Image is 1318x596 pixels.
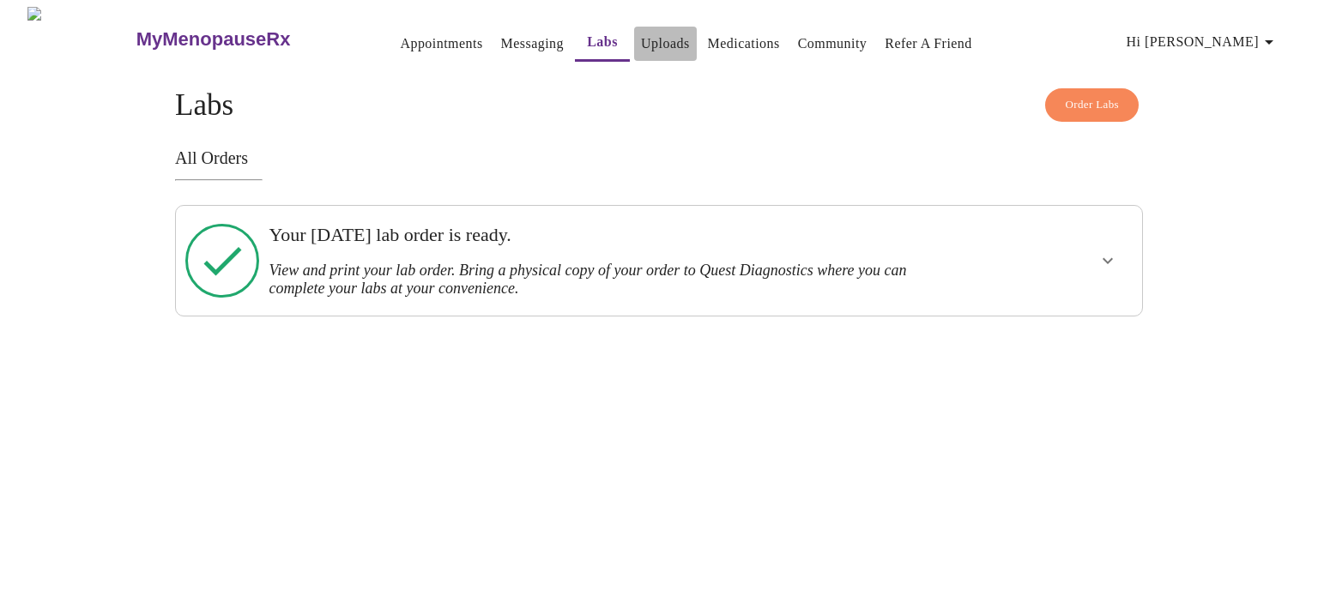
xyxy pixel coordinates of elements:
a: Messaging [501,32,564,56]
button: Uploads [634,27,697,61]
h3: Your [DATE] lab order is ready. [269,224,956,246]
span: Hi [PERSON_NAME] [1127,30,1279,54]
h3: MyMenopauseRx [136,28,291,51]
button: Hi [PERSON_NAME] [1120,25,1286,59]
a: Medications [708,32,780,56]
a: Appointments [400,32,482,56]
button: Labs [575,25,630,62]
h3: View and print your lab order. Bring a physical copy of your order to Quest Diagnostics where you... [269,262,956,298]
span: Order Labs [1065,95,1119,115]
a: Community [798,32,868,56]
button: Order Labs [1045,88,1139,122]
a: Labs [587,30,618,54]
button: Appointments [393,27,489,61]
button: Messaging [494,27,571,61]
h3: All Orders [175,148,1143,168]
h4: Labs [175,88,1143,123]
a: Uploads [641,32,690,56]
button: show more [1087,240,1128,281]
button: Medications [701,27,787,61]
a: Refer a Friend [885,32,972,56]
img: MyMenopauseRx Logo [27,7,134,71]
a: MyMenopauseRx [134,9,359,69]
button: Refer a Friend [878,27,979,61]
button: Community [791,27,874,61]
